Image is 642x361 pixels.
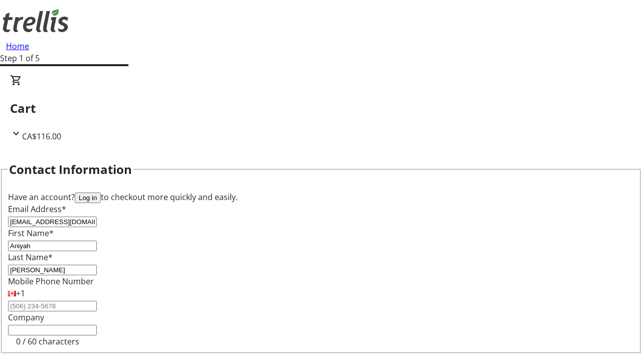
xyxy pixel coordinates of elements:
[8,204,66,215] label: Email Address*
[8,252,53,263] label: Last Name*
[10,99,632,117] h2: Cart
[8,301,97,311] input: (506) 234-5678
[75,193,101,203] button: Log in
[16,336,79,347] tr-character-limit: 0 / 60 characters
[8,276,94,287] label: Mobile Phone Number
[22,131,61,142] span: CA$116.00
[8,228,54,239] label: First Name*
[8,312,44,323] label: Company
[10,74,632,142] div: CartCA$116.00
[9,160,132,178] h2: Contact Information
[8,191,634,203] div: Have an account? to checkout more quickly and easily.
